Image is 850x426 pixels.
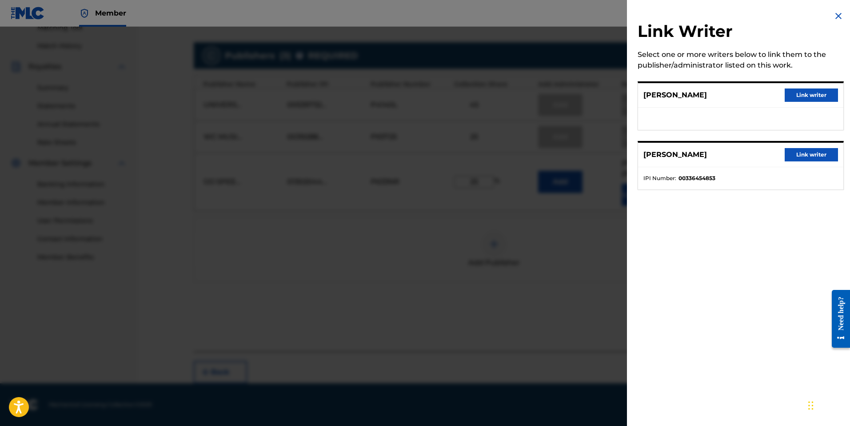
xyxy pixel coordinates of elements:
div: Drag [808,392,814,419]
p: [PERSON_NAME] [643,149,707,160]
img: Top Rightsholder [79,8,90,19]
iframe: Resource Center [825,283,850,355]
p: [PERSON_NAME] [643,90,707,100]
div: Select one or more writers below to link them to the publisher/administrator listed on this work. [638,49,844,71]
iframe: Chat Widget [806,383,850,426]
strong: 00336454853 [678,174,715,182]
span: IPI Number : [643,174,676,182]
span: Member [95,8,126,18]
img: MLC Logo [11,7,45,20]
button: Link writer [785,88,838,102]
h2: Link Writer [638,21,844,44]
button: Link writer [785,148,838,161]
